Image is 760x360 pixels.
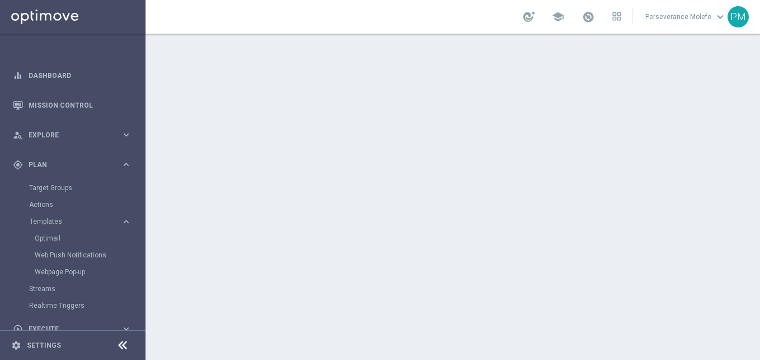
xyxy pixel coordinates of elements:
[29,284,116,293] a: Streams
[552,11,564,23] span: school
[35,230,144,247] div: Optimail
[121,216,132,227] i: keyboard_arrow_right
[29,161,121,168] span: Plan
[13,160,23,170] i: gps_fixed
[13,324,23,334] i: play_circle_outline
[30,218,110,225] span: Templates
[27,342,61,349] a: Settings
[30,218,121,225] div: Templates
[714,11,726,23] span: keyboard_arrow_down
[29,301,116,310] a: Realtime Triggers
[121,130,132,140] i: keyboard_arrow_right
[35,264,144,280] div: Webpage Pop-up
[13,160,121,170] div: Plan
[13,71,23,81] i: equalizer
[29,200,116,209] a: Actions
[11,340,21,350] i: settings
[13,61,132,90] div: Dashboard
[13,130,23,140] i: person_search
[644,8,728,25] a: Perseverance Molefekeyboard_arrow_down
[29,297,144,314] div: Realtime Triggers
[13,90,132,120] div: Mission Control
[121,324,132,334] i: keyboard_arrow_right
[29,217,132,226] button: Templates keyboard_arrow_right
[29,61,132,90] a: Dashboard
[29,196,144,213] div: Actions
[12,160,132,169] button: gps_fixed Plan keyboard_arrow_right
[29,326,121,333] span: Execute
[29,90,132,120] a: Mission Control
[12,101,132,110] button: Mission Control
[12,71,132,80] button: equalizer Dashboard
[29,183,116,192] a: Target Groups
[29,179,144,196] div: Target Groups
[35,247,144,264] div: Web Push Notifications
[12,325,132,334] button: play_circle_outline Execute keyboard_arrow_right
[35,251,116,260] a: Web Push Notifications
[13,324,121,334] div: Execute
[728,6,749,27] div: PM
[13,130,121,140] div: Explore
[29,132,121,139] span: Explore
[35,234,116,243] a: Optimail
[29,213,144,280] div: Templates
[121,159,132,170] i: keyboard_arrow_right
[29,280,144,297] div: Streams
[12,131,132,140] button: person_search Explore keyboard_arrow_right
[35,267,116,276] a: Webpage Pop-up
